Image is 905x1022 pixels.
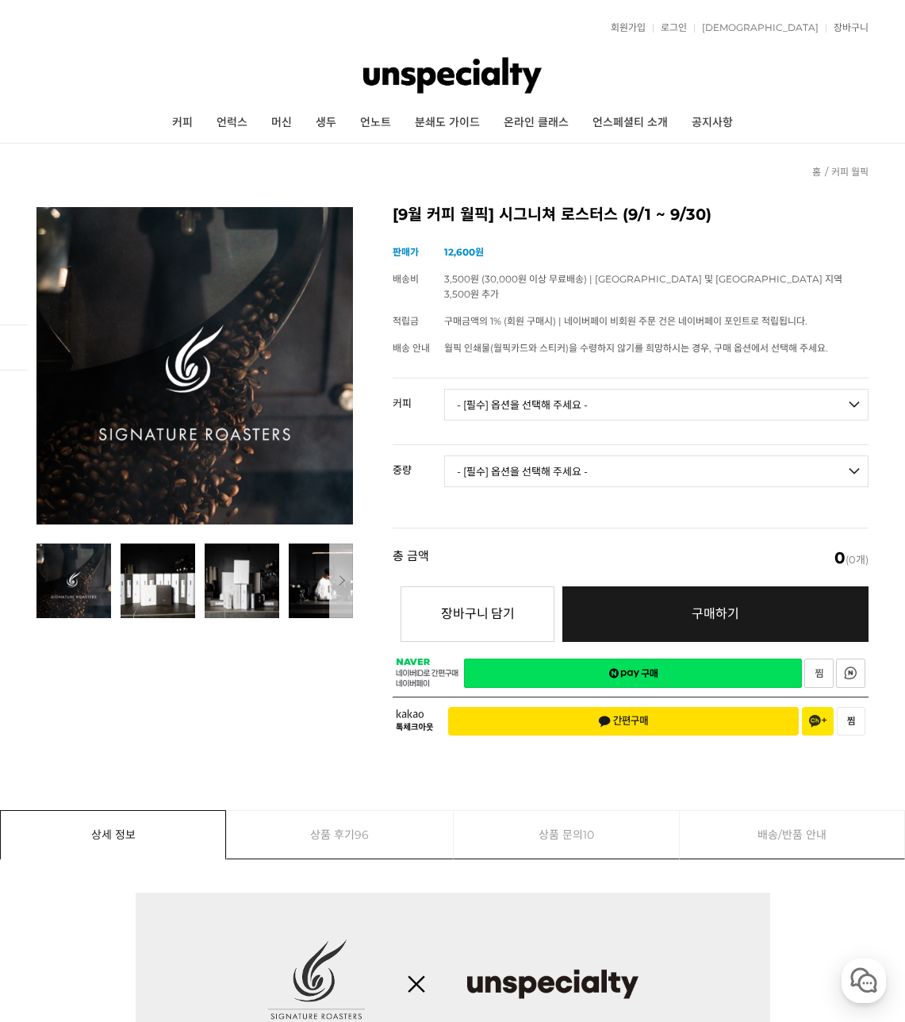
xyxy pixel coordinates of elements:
button: 간편구매 [448,707,799,736]
button: 장바구니 담기 [401,586,554,642]
a: 상세 정보 [1,811,225,859]
h2: [9월 커피 월픽] 시그니쳐 로스터스 (9/1 ~ 9/30) [393,207,869,223]
a: 설정 [205,503,305,543]
a: 홈 [5,503,105,543]
a: 커피 월픽 [831,166,869,178]
a: 새창 [464,659,802,688]
span: 판매가 [393,246,419,258]
a: 커피 [160,103,205,143]
a: 공지사항 [680,103,745,143]
a: 언스페셜티 소개 [581,103,680,143]
span: 설정 [245,527,264,540]
button: 다음 [329,544,353,618]
a: 배송/반품 안내 [680,811,904,859]
th: 중량 [393,445,444,482]
a: 언럭스 [205,103,259,143]
span: 3,500원 (30,000원 이상 무료배송) | [GEOGRAPHIC_DATA] 및 [GEOGRAPHIC_DATA] 지역 3,500원 추가 [444,273,842,300]
strong: 12,600원 [444,246,484,258]
span: 홈 [50,527,59,540]
a: 장바구니 [826,23,869,33]
a: 생두 [304,103,348,143]
a: 새창 [804,659,834,688]
a: 분쇄도 가이드 [403,103,492,143]
a: 로그인 [653,23,687,33]
a: 언노트 [348,103,403,143]
a: [DEMOGRAPHIC_DATA] [694,23,819,33]
span: 배송비 [393,273,419,285]
span: 월픽 인쇄물(월픽카드와 스티커)을 수령하지 않기를 희망하시는 경우, 구매 옵션에서 선택해 주세요. [444,342,828,354]
span: 채널 추가 [809,715,826,728]
a: 구매하기 [562,586,869,642]
span: (0개) [834,550,869,566]
span: 찜 [847,716,855,727]
a: 상품 후기96 [227,811,452,859]
button: 찜 [837,707,865,736]
a: 상품 문의10 [454,811,679,859]
button: 채널 추가 [802,707,834,736]
span: 배송 안내 [393,342,430,354]
strong: 총 금액 [393,550,429,566]
a: 대화 [105,503,205,543]
em: 0 [834,548,846,567]
span: 구매하기 [692,606,739,621]
span: 적립금 [393,315,419,327]
th: 커피 [393,378,444,415]
span: 10 [583,811,594,859]
img: [9월 커피 월픽] 시그니쳐 로스터스 (9/1 ~ 9/30) [36,207,354,524]
span: 간편구매 [598,715,649,728]
a: 온라인 클래스 [492,103,581,143]
a: 회원가입 [603,23,646,33]
span: 카카오 톡체크아웃 [396,709,436,732]
a: 머신 [259,103,304,143]
span: 96 [355,811,369,859]
span: 대화 [145,528,164,540]
a: 홈 [812,166,821,178]
img: 언스페셜티 몰 [363,52,542,99]
a: 새창 [836,659,865,688]
span: 구매금액의 1% (회원 구매시) | 네이버페이 비회원 주문 건은 네이버페이 포인트로 적립됩니다. [444,315,807,327]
